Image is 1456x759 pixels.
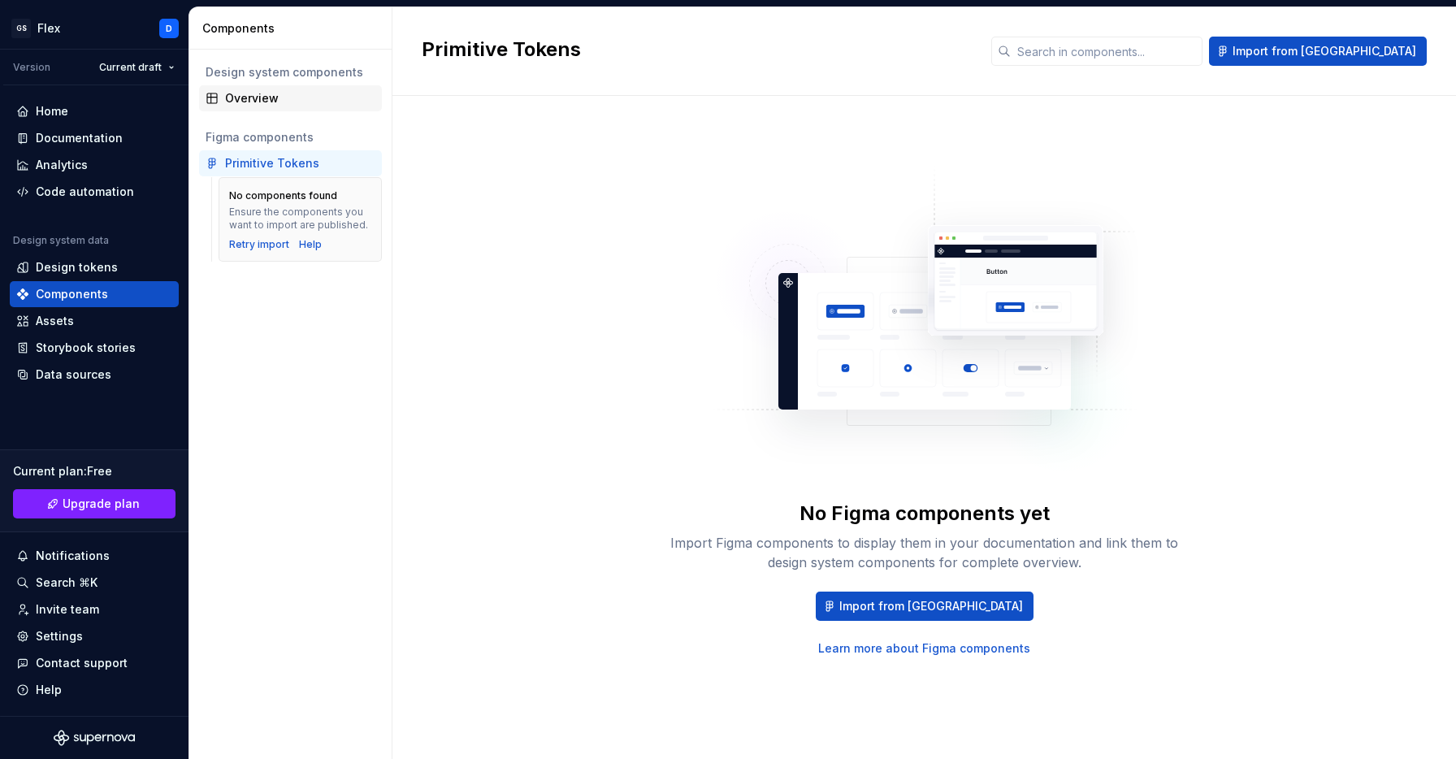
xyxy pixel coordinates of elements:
div: D [166,22,172,35]
div: Design system data [13,234,109,247]
button: Current draft [92,56,182,79]
div: Contact support [36,655,128,671]
div: Search ⌘K [36,575,97,591]
h2: Primitive Tokens [422,37,972,63]
div: GS [11,19,31,38]
div: Settings [36,628,83,644]
div: Design tokens [36,259,118,275]
div: Documentation [36,130,123,146]
div: Data sources [36,366,111,383]
button: Import from [GEOGRAPHIC_DATA] [1209,37,1427,66]
a: Components [10,281,179,307]
div: Storybook stories [36,340,136,356]
div: No Figma components yet [799,501,1050,527]
button: Retry import [229,238,289,251]
button: GSFlexD [3,11,185,46]
button: Notifications [10,543,179,569]
a: Home [10,98,179,124]
button: Help [10,677,179,703]
span: Import from [GEOGRAPHIC_DATA] [839,598,1023,614]
span: Current draft [99,61,162,74]
div: Invite team [36,601,99,618]
div: Home [36,103,68,119]
a: Invite team [10,596,179,622]
div: Version [13,61,50,74]
span: Upgrade plan [63,496,140,512]
div: Flex [37,20,60,37]
div: Assets [36,313,74,329]
a: Code automation [10,179,179,205]
button: Contact support [10,650,179,676]
div: Components [202,20,385,37]
a: Analytics [10,152,179,178]
div: Primitive Tokens [225,155,319,171]
a: Assets [10,308,179,334]
div: No components found [229,189,337,202]
a: Overview [199,85,382,111]
div: Figma components [206,129,375,145]
div: Analytics [36,157,88,173]
div: Current plan : Free [13,463,175,479]
div: Ensure the components you want to import are published. [229,206,371,232]
div: Components [36,286,108,302]
a: Data sources [10,362,179,388]
a: Primitive Tokens [199,150,382,176]
span: Import from [GEOGRAPHIC_DATA] [1233,43,1416,59]
input: Search in components... [1011,37,1202,66]
div: Notifications [36,548,110,564]
div: Import Figma components to display them in your documentation and link them to design system comp... [665,533,1185,572]
a: Learn more about Figma components [818,640,1030,657]
a: Help [299,238,322,251]
button: Upgrade plan [13,489,175,518]
svg: Supernova Logo [54,730,135,746]
div: Help [36,682,62,698]
div: Design system components [206,64,375,80]
a: Storybook stories [10,335,179,361]
button: Search ⌘K [10,570,179,596]
button: Import from [GEOGRAPHIC_DATA] [816,592,1033,621]
div: Overview [225,90,375,106]
a: Design tokens [10,254,179,280]
div: Code automation [36,184,134,200]
a: Settings [10,623,179,649]
a: Documentation [10,125,179,151]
